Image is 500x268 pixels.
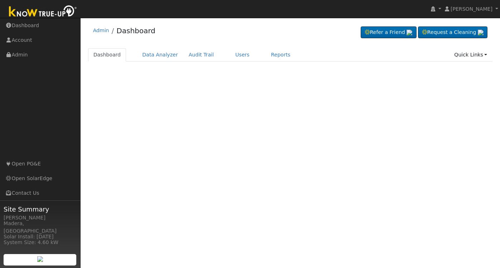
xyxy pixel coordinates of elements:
a: Users [230,48,255,61]
a: Admin [93,28,109,33]
span: Site Summary [4,204,77,214]
img: retrieve [37,256,43,262]
a: Reports [266,48,296,61]
div: Madera, [GEOGRAPHIC_DATA] [4,220,77,235]
div: System Size: 4.60 kW [4,239,77,246]
a: Quick Links [449,48,492,61]
a: Audit Trail [183,48,219,61]
a: Dashboard [88,48,126,61]
span: [PERSON_NAME] [451,6,492,12]
img: retrieve [407,30,412,35]
a: Data Analyzer [137,48,183,61]
img: Know True-Up [5,4,81,20]
div: Solar Install: [DATE] [4,233,77,240]
a: Dashboard [116,26,155,35]
img: retrieve [478,30,484,35]
a: Refer a Friend [361,26,417,39]
div: [PERSON_NAME] [4,214,77,222]
a: Request a Cleaning [418,26,487,39]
